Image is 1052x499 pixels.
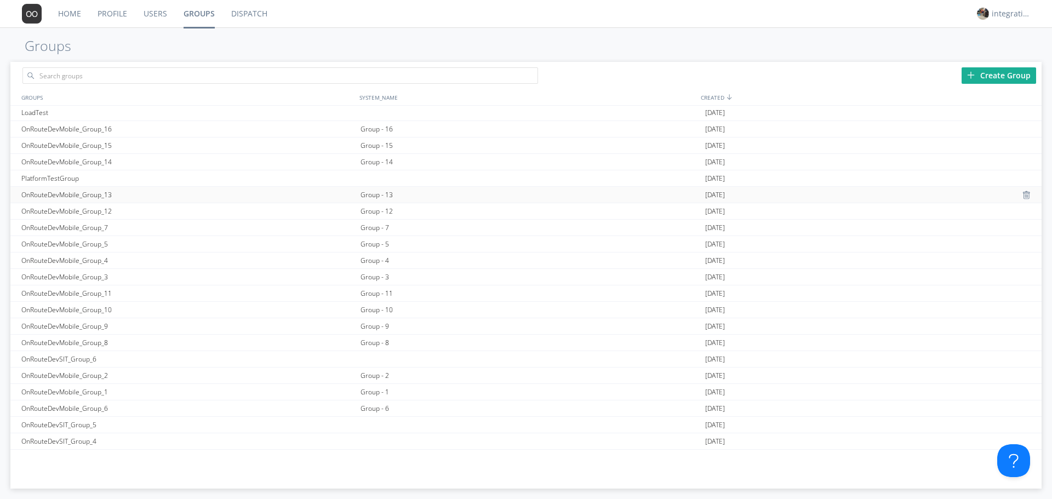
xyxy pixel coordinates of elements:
[358,121,702,137] div: Group - 16
[10,203,1042,220] a: OnRouteDevMobile_Group_12Group - 12[DATE]
[705,433,725,450] span: [DATE]
[19,400,358,416] div: OnRouteDevMobile_Group_6
[705,253,725,269] span: [DATE]
[705,318,725,335] span: [DATE]
[10,137,1042,154] a: OnRouteDevMobile_Group_15Group - 15[DATE]
[358,384,702,400] div: Group - 1
[10,269,1042,285] a: OnRouteDevMobile_Group_3Group - 3[DATE]
[358,269,702,285] div: Group - 3
[19,269,358,285] div: OnRouteDevMobile_Group_3
[19,170,358,186] div: PlatformTestGroup
[967,71,975,79] img: plus.svg
[19,220,358,236] div: OnRouteDevMobile_Group_7
[705,335,725,351] span: [DATE]
[705,400,725,417] span: [DATE]
[705,450,725,466] span: [DATE]
[19,384,358,400] div: OnRouteDevMobile_Group_1
[10,384,1042,400] a: OnRouteDevMobile_Group_1Group - 1[DATE]
[358,154,702,170] div: Group - 14
[358,302,702,318] div: Group - 10
[705,170,725,187] span: [DATE]
[10,368,1042,384] a: OnRouteDevMobile_Group_2Group - 2[DATE]
[705,302,725,318] span: [DATE]
[705,417,725,433] span: [DATE]
[19,417,358,433] div: OnRouteDevSIT_Group_5
[10,450,1042,466] a: OnRouteDevSIT_Group_3[DATE]
[705,137,725,154] span: [DATE]
[10,318,1042,335] a: OnRouteDevMobile_Group_9Group - 9[DATE]
[10,285,1042,302] a: OnRouteDevMobile_Group_11Group - 11[DATE]
[358,187,702,203] div: Group - 13
[705,154,725,170] span: [DATE]
[10,400,1042,417] a: OnRouteDevMobile_Group_6Group - 6[DATE]
[19,318,358,334] div: OnRouteDevMobile_Group_9
[358,285,702,301] div: Group - 11
[705,203,725,220] span: [DATE]
[705,187,725,203] span: [DATE]
[19,105,358,121] div: LoadTest
[10,351,1042,368] a: OnRouteDevSIT_Group_6[DATE]
[10,220,1042,236] a: OnRouteDevMobile_Group_7Group - 7[DATE]
[705,368,725,384] span: [DATE]
[19,203,358,219] div: OnRouteDevMobile_Group_12
[10,154,1042,170] a: OnRouteDevMobile_Group_14Group - 14[DATE]
[19,351,358,367] div: OnRouteDevSIT_Group_6
[19,89,354,105] div: GROUPS
[10,253,1042,269] a: OnRouteDevMobile_Group_4Group - 4[DATE]
[358,203,702,219] div: Group - 12
[358,220,702,236] div: Group - 7
[705,121,725,137] span: [DATE]
[698,89,1042,105] div: CREATED
[358,368,702,383] div: Group - 2
[19,121,358,137] div: OnRouteDevMobile_Group_16
[19,154,358,170] div: OnRouteDevMobile_Group_14
[358,253,702,268] div: Group - 4
[962,67,1036,84] div: Create Group
[19,187,358,203] div: OnRouteDevMobile_Group_13
[358,137,702,153] div: Group - 15
[977,8,989,20] img: f4e8944a4fa4411c9b97ff3ae987ed99
[997,444,1030,477] iframe: Toggle Customer Support
[19,236,358,252] div: OnRouteDevMobile_Group_5
[10,302,1042,318] a: OnRouteDevMobile_Group_10Group - 10[DATE]
[10,335,1042,351] a: OnRouteDevMobile_Group_8Group - 8[DATE]
[358,335,702,351] div: Group - 8
[10,433,1042,450] a: OnRouteDevSIT_Group_4[DATE]
[22,4,42,24] img: 373638.png
[992,8,1033,19] div: integrationstageadmin1
[19,335,358,351] div: OnRouteDevMobile_Group_8
[19,433,358,449] div: OnRouteDevSIT_Group_4
[705,269,725,285] span: [DATE]
[19,302,358,318] div: OnRouteDevMobile_Group_10
[10,417,1042,433] a: OnRouteDevSIT_Group_5[DATE]
[19,137,358,153] div: OnRouteDevMobile_Group_15
[705,351,725,368] span: [DATE]
[22,67,538,84] input: Search groups
[358,400,702,416] div: Group - 6
[358,318,702,334] div: Group - 9
[10,170,1042,187] a: PlatformTestGroup[DATE]
[10,121,1042,137] a: OnRouteDevMobile_Group_16Group - 16[DATE]
[358,236,702,252] div: Group - 5
[19,253,358,268] div: OnRouteDevMobile_Group_4
[705,285,725,302] span: [DATE]
[19,285,358,301] div: OnRouteDevMobile_Group_11
[10,236,1042,253] a: OnRouteDevMobile_Group_5Group - 5[DATE]
[19,368,358,383] div: OnRouteDevMobile_Group_2
[357,89,698,105] div: SYSTEM_NAME
[19,450,358,466] div: OnRouteDevSIT_Group_3
[10,187,1042,203] a: OnRouteDevMobile_Group_13Group - 13[DATE]
[705,384,725,400] span: [DATE]
[705,236,725,253] span: [DATE]
[705,105,725,121] span: [DATE]
[10,105,1042,121] a: LoadTest[DATE]
[705,220,725,236] span: [DATE]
